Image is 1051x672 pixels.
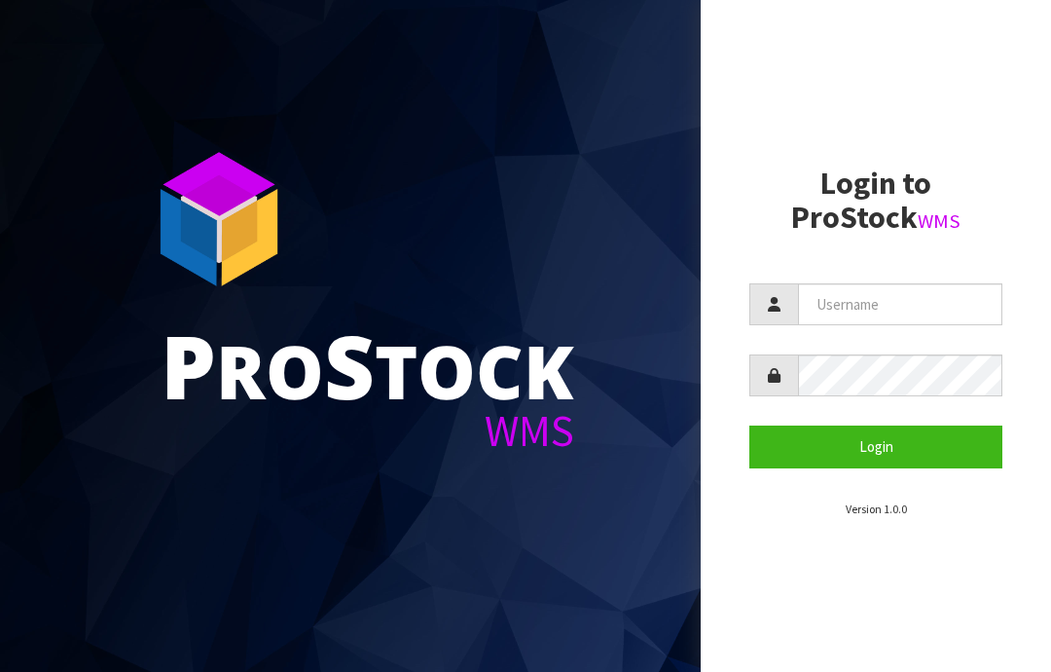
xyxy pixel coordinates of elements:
span: S [324,306,375,425]
div: ro tock [161,321,574,409]
small: WMS [918,208,960,234]
h2: Login to ProStock [749,167,1002,235]
input: Username [798,283,1002,325]
span: P [161,306,216,425]
img: ProStock Cube [146,146,292,292]
button: Login [749,426,1002,467]
small: Version 1.0.0 [846,502,907,516]
div: WMS [161,409,574,453]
